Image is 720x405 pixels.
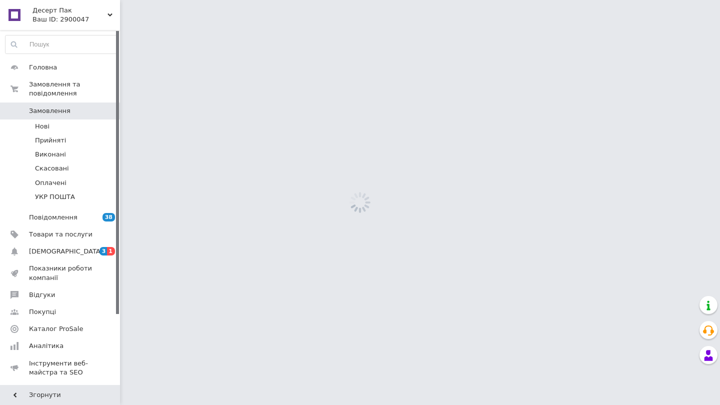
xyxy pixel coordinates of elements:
[29,359,92,377] span: Інструменти веб-майстра та SEO
[99,247,107,255] span: 3
[35,192,75,201] span: УКР ПОШТА
[5,35,117,53] input: Пошук
[29,230,92,239] span: Товари та послуги
[29,290,55,299] span: Відгуки
[29,63,57,72] span: Головна
[35,164,69,173] span: Скасовані
[35,136,66,145] span: Прийняті
[29,80,120,98] span: Замовлення та повідомлення
[29,106,70,115] span: Замовлення
[32,6,107,15] span: Десерт Пак
[35,178,66,187] span: Оплачені
[32,15,120,24] div: Ваш ID: 2900047
[29,264,92,282] span: Показники роботи компанії
[29,213,77,222] span: Повідомлення
[29,307,56,316] span: Покупці
[29,247,103,256] span: [DEMOGRAPHIC_DATA]
[102,213,115,221] span: 38
[35,150,66,159] span: Виконані
[107,247,115,255] span: 1
[35,122,49,131] span: Нові
[29,324,83,333] span: Каталог ProSale
[29,341,63,350] span: Аналітика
